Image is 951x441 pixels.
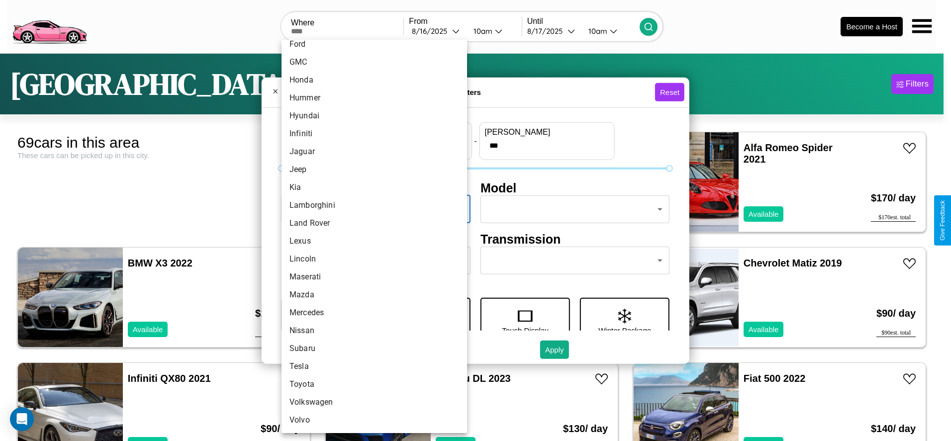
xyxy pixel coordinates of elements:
li: Lexus [282,232,467,250]
li: Tesla [282,357,467,375]
li: Ford [282,35,467,53]
li: Jaguar [282,143,467,161]
li: Mazda [282,286,467,304]
li: Volvo [282,411,467,429]
li: Mercedes [282,304,467,322]
div: Open Intercom Messenger [10,407,34,431]
li: Maserati [282,268,467,286]
li: Subaru [282,340,467,357]
li: Lamborghini [282,196,467,214]
li: Kia [282,178,467,196]
li: Infiniti [282,125,467,143]
li: Hummer [282,89,467,107]
li: Jeep [282,161,467,178]
li: Honda [282,71,467,89]
li: Hyundai [282,107,467,125]
li: Toyota [282,375,467,393]
li: GMC [282,53,467,71]
li: Lincoln [282,250,467,268]
div: Give Feedback [939,200,946,241]
li: Volkswagen [282,393,467,411]
li: Land Rover [282,214,467,232]
li: Nissan [282,322,467,340]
